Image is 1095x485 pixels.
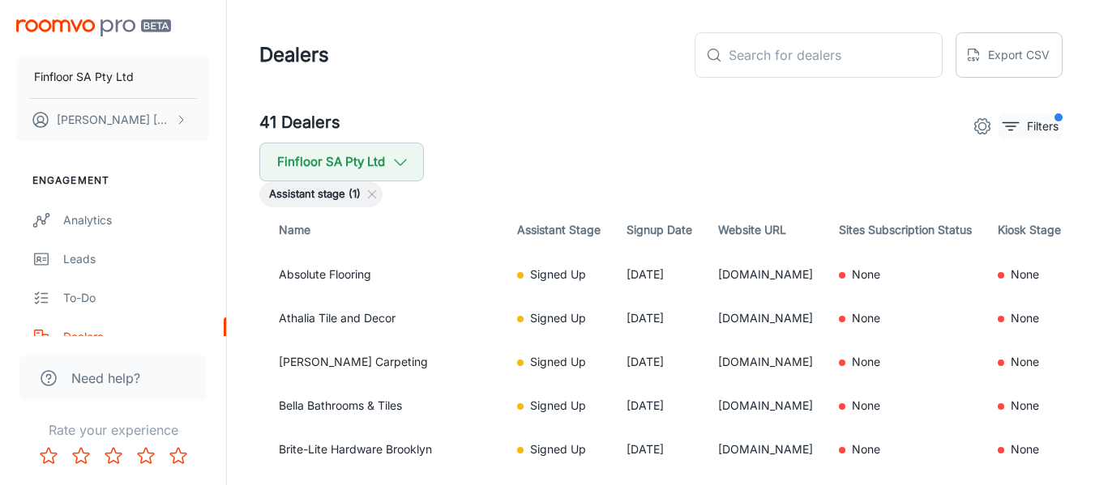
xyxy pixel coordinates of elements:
button: Export CSV [956,32,1063,78]
h5: 41 Dealers [259,110,340,136]
img: Roomvo PRO Beta [16,19,171,36]
td: [DOMAIN_NAME] [705,296,826,340]
td: None [985,296,1074,340]
td: None [826,296,985,340]
td: [DOMAIN_NAME] [705,384,826,428]
button: Rate 1 star [32,440,65,472]
td: [DOMAIN_NAME] [705,428,826,471]
td: [DATE] [614,253,705,296]
td: [DATE] [614,428,705,471]
button: filter [999,113,1063,139]
button: Rate 5 star [162,440,195,472]
button: Finfloor SA Pty Ltd [16,56,210,98]
th: Website URL [705,207,826,253]
td: Brite-Lite Hardware Brooklyn [259,428,504,471]
button: Rate 4 star [130,440,162,472]
input: Search for dealers [729,32,943,78]
td: Signed Up [504,340,614,384]
td: [DATE] [614,296,705,340]
td: None [985,428,1074,471]
td: [DATE] [614,340,705,384]
button: settings [966,110,999,143]
td: Absolute Flooring [259,253,504,296]
div: Assistant stage (1) [259,181,383,207]
td: None [826,340,985,384]
p: Rate your experience [13,420,213,440]
div: To-do [63,289,210,307]
button: [PERSON_NAME] [PERSON_NAME] [16,99,210,141]
button: Rate 2 star [65,440,97,472]
td: None [985,384,1074,428]
td: [DOMAIN_NAME] [705,253,826,296]
td: None [826,384,985,428]
h1: Dealers [259,40,329,70]
th: Name [259,207,504,253]
th: Kiosk Stage [985,207,1074,253]
button: Rate 3 star [97,440,130,472]
td: None [826,428,985,471]
button: Finfloor SA Pty Ltd [259,143,424,181]
td: Signed Up [504,384,614,428]
span: Need help? [71,368,140,388]
div: Analytics [63,211,210,229]
td: [PERSON_NAME] Carpeting [259,340,504,384]
span: Assistant stage (1) [259,186,370,202]
td: Signed Up [504,296,614,340]
td: None [985,253,1074,296]
td: Bella Bathrooms & Tiles [259,384,504,428]
td: [DOMAIN_NAME] [705,340,826,384]
td: Signed Up [504,428,614,471]
p: Finfloor SA Pty Ltd [34,68,134,86]
td: None [826,253,985,296]
div: Leads [63,250,210,268]
th: Sites Subscription Status [826,207,985,253]
td: Signed Up [504,253,614,296]
th: Assistant Stage [504,207,614,253]
th: Signup Date [614,207,705,253]
td: [DATE] [614,384,705,428]
div: Dealers [63,328,210,346]
p: Filters [1027,117,1059,135]
td: Athalia Tile and Decor [259,296,504,340]
p: [PERSON_NAME] [PERSON_NAME] [57,111,171,129]
td: None [985,340,1074,384]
